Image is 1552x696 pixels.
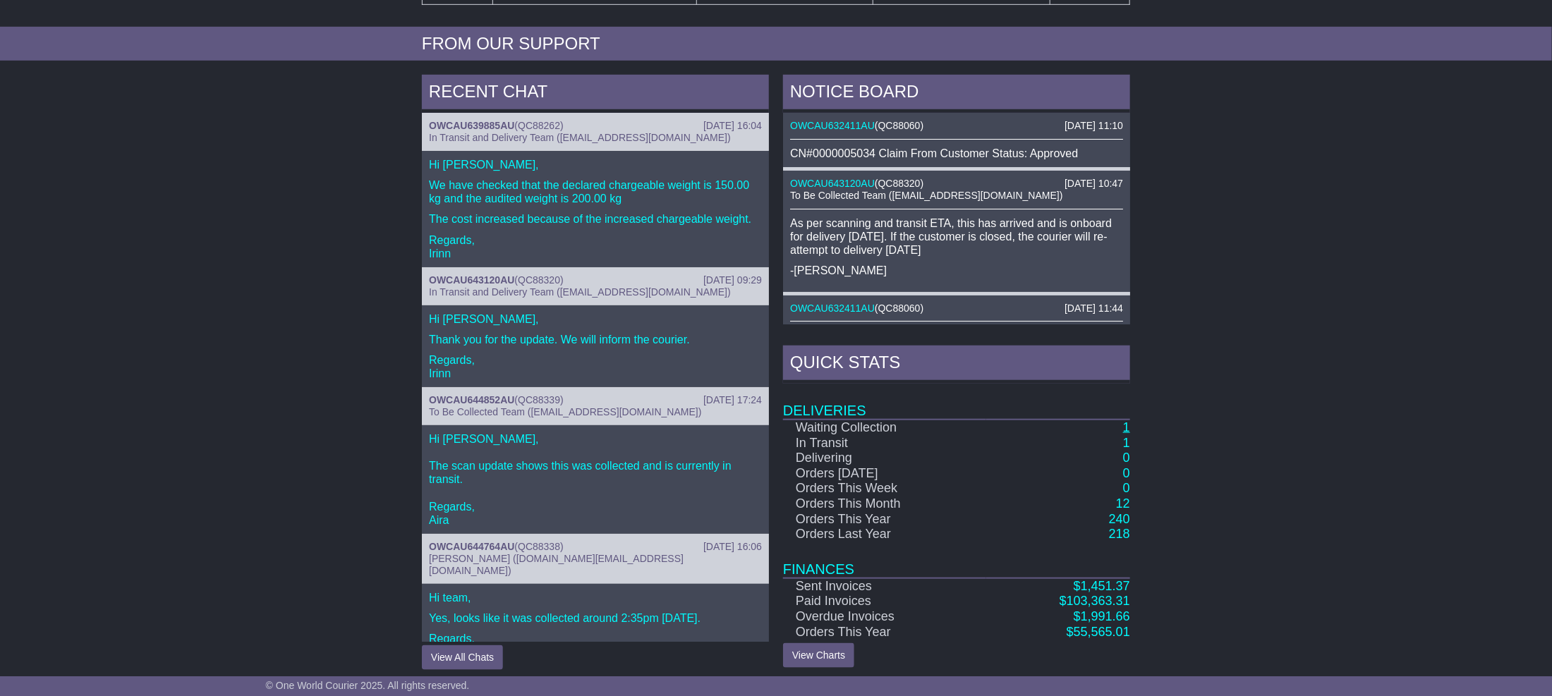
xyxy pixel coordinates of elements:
[790,216,1123,257] p: As per scanning and transit ETA, this has arrived and is onboard for delivery [DATE]. If the cust...
[429,553,684,576] span: [PERSON_NAME] ([DOMAIN_NAME][EMAIL_ADDRESS][DOMAIN_NAME])
[1081,609,1130,623] span: 1,991.66
[429,406,701,417] span: To Be Collected Team ([EMAIL_ADDRESS][DOMAIN_NAME])
[429,333,762,346] p: Thank you for the update. We will inform the courier.
[1123,451,1130,465] a: 0
[783,542,1130,578] td: Finances
[429,394,762,406] div: ( )
[1074,625,1130,639] span: 55,565.01
[783,384,1130,420] td: Deliveries
[518,120,560,131] span: QC88262
[429,632,762,645] p: Regards,
[429,353,762,380] p: Regards, Irinn
[429,312,762,326] p: Hi [PERSON_NAME],
[422,75,769,113] div: RECENT CHAT
[783,481,986,496] td: Orders This Week
[783,75,1130,113] div: NOTICE BOARD
[783,609,986,625] td: Overdue Invoices
[429,120,762,132] div: ( )
[878,120,921,131] span: QC88060
[429,394,514,405] a: OWCAU644852AU
[1065,120,1123,132] div: [DATE] 11:10
[790,303,1123,315] div: ( )
[422,34,1130,54] div: FROM OUR SUPPORT
[703,120,762,132] div: [DATE] 16:04
[1067,625,1130,639] a: $55,565.01
[783,496,986,512] td: Orders This Month
[783,578,986,594] td: Sent Invoices
[783,451,986,466] td: Delivering
[790,178,875,189] a: OWCAU643120AU
[1123,436,1130,450] a: 1
[783,625,986,640] td: Orders This Year
[1081,579,1130,593] span: 1,451.37
[1109,527,1130,541] a: 218
[266,680,470,691] span: © One World Courier 2025. All rights reserved.
[783,346,1130,384] div: Quick Stats
[1116,496,1130,511] a: 12
[518,541,560,552] span: QC88338
[790,303,875,314] a: OWCAU632411AU
[429,611,762,625] p: Yes, looks like it was collected around 2:35pm [DATE].
[790,120,1123,132] div: ( )
[1123,466,1130,480] a: 0
[429,541,514,552] a: OWCAU644764AU
[429,274,514,286] a: OWCAU643120AU
[783,643,854,668] a: View Charts
[790,147,1123,160] div: CN#0000005034 Claim From Customer Status: Approved
[429,286,731,298] span: In Transit and Delivery Team ([EMAIL_ADDRESS][DOMAIN_NAME])
[1123,420,1130,434] a: 1
[429,212,762,226] p: The cost increased because of the increased chargeable weight.
[783,420,986,436] td: Waiting Collection
[1123,481,1130,495] a: 0
[790,190,1062,201] span: To Be Collected Team ([EMAIL_ADDRESS][DOMAIN_NAME])
[790,178,1123,190] div: ( )
[783,466,986,482] td: Orders [DATE]
[783,527,986,542] td: Orders Last Year
[429,178,762,205] p: We have checked that the declared chargeable weight is 150.00 kg and the audited weight is 200.00 kg
[703,274,762,286] div: [DATE] 09:29
[1074,609,1130,623] a: $1,991.66
[429,233,762,260] p: Regards, Irinn
[429,132,731,143] span: In Transit and Delivery Team ([EMAIL_ADDRESS][DOMAIN_NAME])
[790,120,875,131] a: OWCAU632411AU
[429,274,762,286] div: ( )
[1065,178,1123,190] div: [DATE] 10:47
[518,274,560,286] span: QC88320
[422,645,503,670] button: View All Chats
[429,541,762,553] div: ( )
[1065,303,1123,315] div: [DATE] 11:44
[878,178,921,189] span: QC88320
[429,432,762,527] p: Hi [PERSON_NAME], The scan update shows this was collected and is currently in transit. Regards, ...
[429,591,762,604] p: Hi team,
[518,394,560,405] span: QC88339
[783,436,986,451] td: In Transit
[1109,512,1130,526] a: 240
[1067,594,1130,608] span: 103,363.31
[878,303,921,314] span: QC88060
[790,264,1123,277] p: -[PERSON_NAME]
[783,512,986,527] td: Orders This Year
[429,158,762,171] p: Hi [PERSON_NAME],
[1074,579,1130,593] a: $1,451.37
[429,120,514,131] a: OWCAU639885AU
[783,594,986,609] td: Paid Invoices
[703,541,762,553] div: [DATE] 16:06
[703,394,762,406] div: [DATE] 17:24
[1060,594,1130,608] a: $103,363.31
